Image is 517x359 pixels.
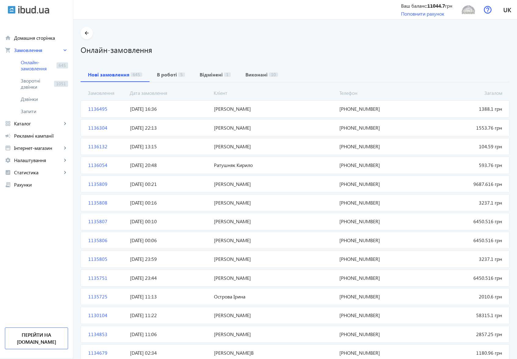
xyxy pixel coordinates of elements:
[211,256,337,262] span: [PERSON_NAME]
[421,237,504,244] span: 6450.516 грн
[21,108,68,114] span: Запити
[211,237,337,244] span: [PERSON_NAME]
[54,81,68,87] span: 1051
[131,72,142,77] span: 645
[128,218,211,225] span: [DATE] 00:10
[337,312,421,319] span: [PHONE_NUMBER]
[427,2,445,9] b: 11044.7
[14,182,68,188] span: Рахунки
[21,59,54,72] span: Онлайн-замовлення
[86,218,128,225] span: 1135807
[421,331,504,338] span: 2857.25 грн
[86,199,128,206] span: 1135808
[86,350,128,356] span: 1134679
[211,293,337,300] span: Острова Ірина
[211,124,337,131] span: [PERSON_NAME]
[211,331,337,338] span: [PERSON_NAME]
[421,199,504,206] span: 3237.1 грн
[128,256,211,262] span: [DATE] 23:59
[128,275,211,281] span: [DATE] 23:44
[337,105,421,112] span: [PHONE_NUMBER]
[337,124,421,131] span: [PHONE_NUMBER]
[14,120,62,127] span: Каталог
[14,47,62,53] span: Замовлення
[5,47,11,53] mat-icon: shopping_cart
[14,169,62,176] span: Статистика
[337,199,421,206] span: [PHONE_NUMBER]
[211,350,337,356] span: [PERSON_NAME]В
[421,256,504,262] span: 3237.1 грн
[86,256,128,262] span: 1135805
[5,35,11,41] mat-icon: home
[5,145,11,151] mat-icon: storefront
[337,237,421,244] span: [PHONE_NUMBER]
[269,72,278,77] span: 10
[211,162,337,168] span: Ратушняк Кирило
[128,143,211,150] span: [DATE] 13:15
[211,181,337,187] span: [PERSON_NAME]
[128,162,211,168] span: [DATE] 20:48
[62,47,68,53] mat-icon: keyboard_arrow_right
[421,293,504,300] span: 2010.6 грн
[211,275,337,281] span: [PERSON_NAME]
[421,181,504,187] span: 9687.616 грн
[128,350,211,356] span: [DATE] 02:34
[503,6,511,13] span: uk
[421,218,504,225] span: 6450.516 грн
[421,350,504,356] span: 1180.96 грн
[5,182,11,188] mat-icon: receipt_long
[86,312,128,319] span: 1130104
[337,90,421,96] span: Телефон
[5,120,11,127] mat-icon: grid_view
[211,199,337,206] span: [PERSON_NAME]
[62,169,68,176] mat-icon: keyboard_arrow_right
[421,143,504,150] span: 104.59 грн
[337,350,421,356] span: [PHONE_NUMBER]
[211,218,337,225] span: [PERSON_NAME]
[337,143,421,150] span: [PHONE_NUMBER]
[337,331,421,338] span: [PHONE_NUMBER]
[86,124,128,131] span: 1136304
[337,162,421,168] span: [PHONE_NUMBER]
[421,162,504,168] span: 593.76 грн
[461,3,475,17] img: 5f43c4b089f085850-Sunrise_Ltd.jpg
[421,105,504,112] span: 1388.1 грн
[5,157,11,163] mat-icon: settings
[421,90,505,96] span: Загалом
[128,312,211,319] span: [DATE] 11:22
[86,331,128,338] span: 1134853
[211,143,337,150] span: [PERSON_NAME]
[86,293,128,300] span: 1135725
[86,181,128,187] span: 1135809
[421,275,504,281] span: 6450.516 грн
[211,90,337,96] span: Кліент
[200,72,223,77] b: Відмінені
[88,72,129,77] b: Нові замовлення
[86,105,128,112] span: 1136495
[337,181,421,187] span: [PHONE_NUMBER]
[178,72,185,77] span: 5
[128,331,211,338] span: [DATE] 11:06
[18,6,49,14] img: ibud_text.svg
[5,328,68,349] a: Перейти на [DOMAIN_NAME]
[337,275,421,281] span: [PHONE_NUMBER]
[224,72,231,77] span: 1
[245,72,268,77] b: Виконані
[421,124,504,131] span: 1553.76 грн
[14,157,62,163] span: Налаштування
[56,62,68,68] span: 645
[157,72,177,77] b: В роботі
[81,44,510,55] h1: Онлайн-замовлення
[83,29,91,37] mat-icon: arrow_back
[86,162,128,168] span: 1136054
[86,143,128,150] span: 1136132
[86,275,128,281] span: 1135751
[401,2,452,9] div: Ваш баланс: грн
[484,6,492,14] img: help.svg
[85,90,127,96] span: Замовлення
[14,145,62,151] span: Інтернет-магазин
[14,133,68,139] span: Рекламні кампанії
[128,181,211,187] span: [DATE] 00:21
[128,124,211,131] span: [DATE] 22:13
[8,6,16,14] img: ibud.svg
